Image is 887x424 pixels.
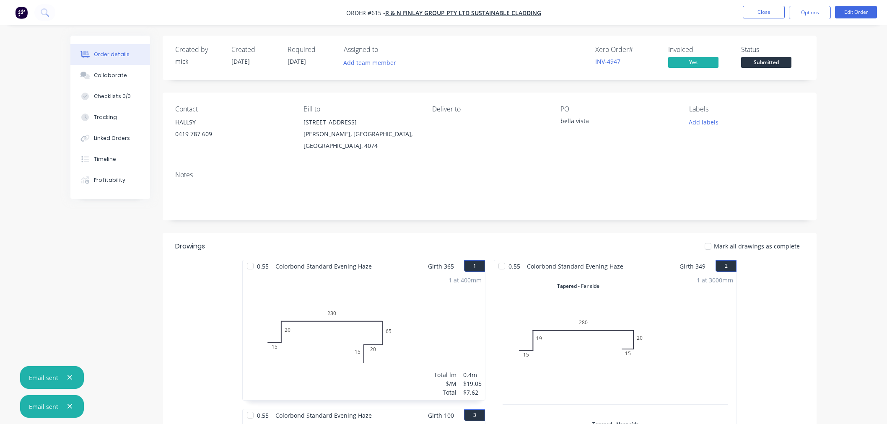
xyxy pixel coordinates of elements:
button: 2 [716,260,737,272]
span: Girth 349 [680,260,705,272]
button: Order details [70,44,150,65]
span: Girth 365 [428,260,454,272]
button: Add team member [339,57,401,68]
div: Total lm [434,370,456,379]
div: Email sent [29,402,58,411]
button: 3 [464,409,485,421]
div: Deliver to [432,105,547,113]
img: Factory [15,6,28,19]
span: 0.55 [254,260,272,272]
div: Required [288,46,334,54]
button: Tracking [70,107,150,128]
span: Order #615 - [346,9,385,17]
span: [DATE] [288,57,306,65]
div: Tracking [94,114,117,121]
span: 0.55 [254,409,272,421]
div: HALLSY0419 787 609 [175,116,290,143]
span: Girth 100 [428,409,454,421]
div: 0.4m [463,370,482,379]
div: 015202306520151 at 400mmTotal lm$/MTotal0.4m$19.05$7.62 [243,272,485,400]
div: Contact [175,105,290,113]
div: $/M [434,379,456,388]
div: Total [434,388,456,397]
div: Status [741,46,804,54]
button: Add team member [344,57,401,68]
div: Order details [94,51,130,58]
button: Timeline [70,149,150,170]
div: 0419 787 609 [175,128,290,140]
div: [STREET_ADDRESS][PERSON_NAME], [GEOGRAPHIC_DATA], [GEOGRAPHIC_DATA], 4074 [303,116,418,152]
span: Submitted [741,57,791,67]
span: Colorbond Standard Evening Haze [524,260,627,272]
div: Assigned to [344,46,428,54]
div: $19.05 [463,379,482,388]
a: R & N Finlay Group Pty Ltd Sustainable Cladding [385,9,541,17]
button: Options [789,6,831,19]
div: Checklists 0/0 [94,93,131,100]
div: Linked Orders [94,134,130,142]
a: INV-4947 [595,57,620,65]
button: Edit Order [835,6,877,18]
div: $7.62 [463,388,482,397]
div: 1 at 400mm [449,276,482,284]
div: [STREET_ADDRESS] [303,116,418,128]
span: [DATE] [231,57,250,65]
button: Submitted [741,57,791,70]
span: Colorbond Standard Evening Haze [272,409,375,421]
div: HALLSY [175,116,290,128]
div: Collaborate [94,72,127,79]
div: Labels [689,105,804,113]
div: mick [175,57,221,66]
div: Timeline [94,155,116,163]
span: 0.55 [505,260,524,272]
button: Linked Orders [70,128,150,149]
div: bella vista [560,116,665,128]
button: Collaborate [70,65,150,86]
div: Created [231,46,278,54]
div: Profitability [94,176,125,184]
div: 1 at 3000mm [697,276,733,284]
div: PO [560,105,675,113]
div: [PERSON_NAME], [GEOGRAPHIC_DATA], [GEOGRAPHIC_DATA], 4074 [303,128,418,152]
div: Notes [175,171,804,179]
button: 1 [464,260,485,272]
span: Mark all drawings as complete [714,242,800,251]
div: Xero Order # [595,46,658,54]
button: Profitability [70,170,150,191]
div: Drawings [175,241,205,251]
div: Invoiced [668,46,731,54]
button: Close [743,6,785,18]
div: Bill to [303,105,418,113]
button: Add labels [684,116,723,128]
span: Yes [668,57,718,67]
span: Colorbond Standard Evening Haze [272,260,375,272]
button: Checklists 0/0 [70,86,150,107]
div: Created by [175,46,221,54]
div: Email sent [29,373,58,382]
